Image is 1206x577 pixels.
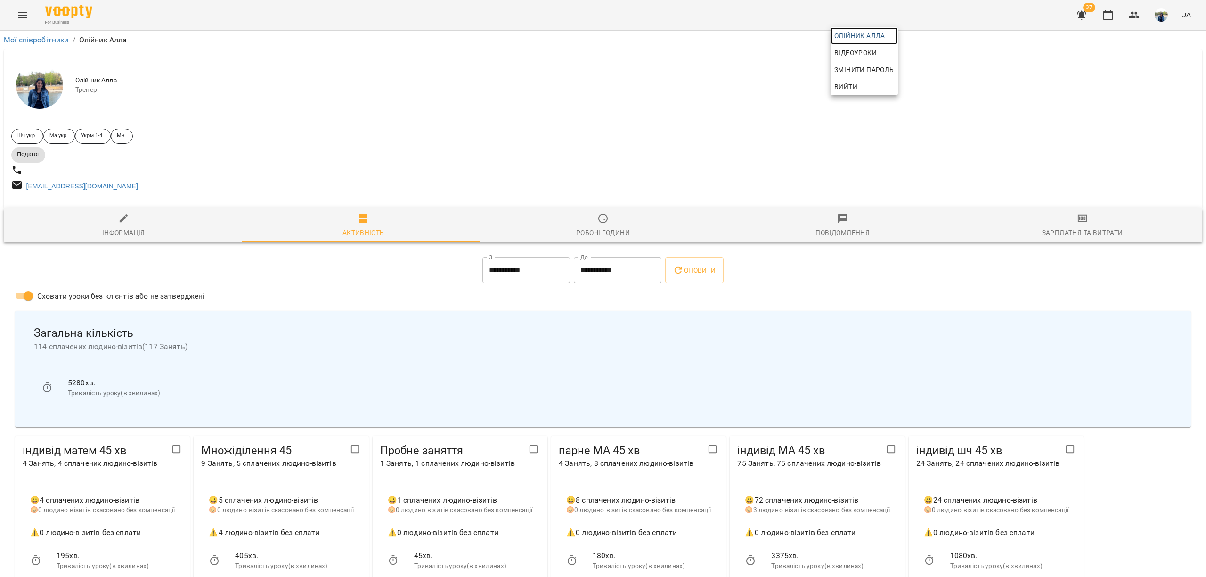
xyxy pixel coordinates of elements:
span: Вийти [834,81,857,92]
button: Вийти [831,78,898,95]
a: Змінити пароль [831,61,898,78]
a: Відеоуроки [831,44,880,61]
span: Змінити пароль [834,64,894,75]
a: Олійник Алла [831,27,898,44]
span: Відеоуроки [834,47,877,58]
span: Олійник Алла [834,30,894,41]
